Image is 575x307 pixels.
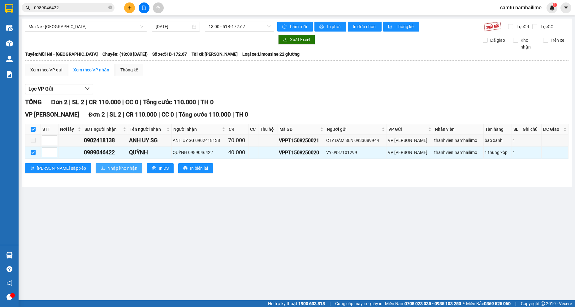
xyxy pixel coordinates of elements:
[89,98,121,106] span: CR 110.000
[327,23,341,30] span: In phơi
[126,111,157,118] span: CR 110.000
[348,22,382,32] button: In đơn chọn
[463,302,465,305] span: ⚪️
[6,252,13,258] img: warehouse-icon
[106,111,108,118] span: |
[34,4,107,11] input: Tìm tên, số ĐT hoặc mã đơn
[314,22,346,32] button: printerIn phơi
[242,51,300,58] span: Loại xe: Limousine 22 giường
[28,85,53,93] span: Lọc VP Gửi
[107,165,137,172] span: Nhập kho nhận
[28,22,143,31] span: Mũi Né - Sài Gòn
[30,166,34,171] span: sort-ascending
[83,147,128,159] td: 0989046422
[383,22,419,32] button: bar-chartThống kê
[388,24,393,29] span: bar-chart
[192,51,238,58] span: Tài xế: [PERSON_NAME]
[5,4,13,13] img: logo-vxr
[434,149,482,156] div: thanhvien.namhailimo
[25,52,98,57] b: Tuyến: Mũi Né - [GEOGRAPHIC_DATA]
[128,134,172,147] td: ANH UY SG
[330,300,331,307] span: |
[258,124,278,134] th: Thu hộ
[515,300,516,307] span: |
[140,98,141,106] span: |
[232,111,234,118] span: |
[518,37,539,50] span: Kho nhận
[298,301,325,306] strong: 1900 633 818
[249,124,258,134] th: CC
[102,51,148,58] span: Chuyến: (13:00 [DATE])
[130,126,166,133] span: Tên người nhận
[159,165,169,172] span: In DS
[548,37,567,44] span: Trên xe
[96,163,142,173] button: downloadNhập kho nhận
[173,137,226,144] div: ANH UY SG 0902418138
[156,6,160,10] span: aim
[327,126,380,133] span: Người gửi
[108,6,112,9] span: close-circle
[139,2,149,13] button: file-add
[388,137,432,144] div: VP [PERSON_NAME]
[488,37,508,44] span: Đã giao
[353,23,377,30] span: In đơn chọn
[143,98,196,106] span: Tổng cước 110.000
[484,124,512,134] th: Tên hàng
[279,149,324,156] div: VPPT1508250020
[278,134,325,147] td: VPPT1508250021
[120,66,138,73] div: Thống kê
[110,111,121,118] span: SL 2
[563,5,569,11] span: caret-down
[388,149,432,156] div: VP [PERSON_NAME]
[26,6,30,10] span: search
[72,98,84,106] span: SL 2
[183,166,188,171] span: printer
[541,301,545,306] span: copyright
[283,37,287,42] span: download
[25,98,42,106] span: TỔNG
[326,137,386,144] div: CTY ĐẦM SEN 0933089944
[156,23,191,30] input: 15/08/2025
[387,147,434,159] td: VP Phan Thiết
[434,137,482,144] div: thanhvien.namhailimo
[543,126,562,133] span: ĐC Giao
[25,163,91,173] button: sort-ascending[PERSON_NAME] sắp xếp
[554,3,556,7] span: 1
[129,136,171,145] div: ANH UY SG
[433,124,484,134] th: Nhân viên
[6,294,12,300] span: message
[83,134,128,147] td: 0902418138
[290,23,308,30] span: Làm mới
[37,165,86,172] span: [PERSON_NAME] sắp xếp
[85,86,90,91] span: down
[6,71,13,78] img: solution-icon
[153,2,164,13] button: aim
[560,2,571,13] button: caret-down
[396,23,414,30] span: Thống kê
[553,3,557,7] sup: 1
[466,300,511,307] span: Miền Bắc
[89,111,105,118] span: Đơn 2
[278,147,325,159] td: VPPT1508250020
[282,24,287,29] span: sync
[319,24,325,29] span: printer
[278,35,315,45] button: downloadXuất Excel
[60,126,76,133] span: Nơi lấy
[6,280,12,286] span: notification
[485,149,510,156] div: 1 thùng xốp
[30,66,62,73] div: Xem theo VP gửi
[25,84,93,94] button: Lọc VP Gửi
[385,300,461,307] span: Miền Nam
[108,5,112,11] span: close-circle
[124,2,135,13] button: plus
[152,166,156,171] span: printer
[86,98,87,106] span: |
[236,111,248,118] span: TH 0
[521,124,542,134] th: Ghi chú
[404,301,461,306] strong: 0708 023 035 - 0935 103 250
[209,22,270,31] span: 13:00 - 51B-172.67
[147,163,174,173] button: printerIn DS
[51,98,67,106] span: Đơn 2
[142,6,146,10] span: file-add
[123,111,124,118] span: |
